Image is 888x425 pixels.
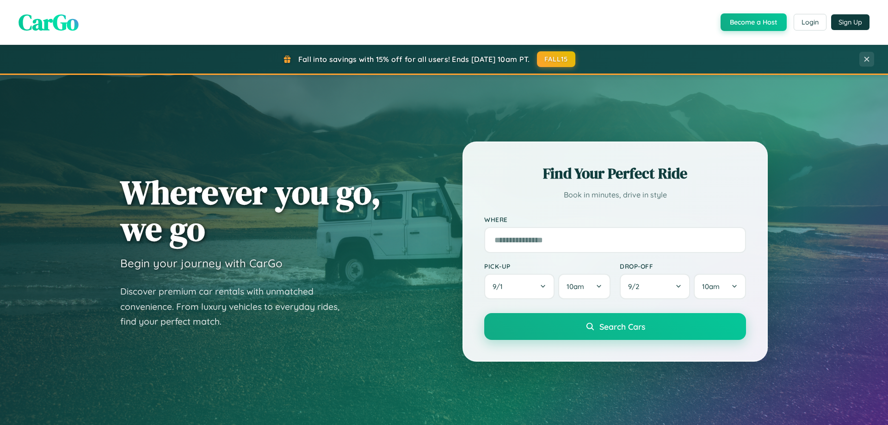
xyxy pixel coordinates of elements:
[831,14,869,30] button: Sign Up
[599,321,645,332] span: Search Cars
[558,274,610,299] button: 10am
[120,174,381,247] h1: Wherever you go, we go
[628,282,644,291] span: 9 / 2
[567,282,584,291] span: 10am
[18,7,79,37] span: CarGo
[484,274,555,299] button: 9/1
[298,55,530,64] span: Fall into savings with 15% off for all users! Ends [DATE] 10am PT.
[493,282,507,291] span: 9 / 1
[537,51,576,67] button: FALL15
[794,14,826,31] button: Login
[484,188,746,202] p: Book in minutes, drive in style
[620,274,690,299] button: 9/2
[484,216,746,223] label: Where
[721,13,787,31] button: Become a Host
[484,262,610,270] label: Pick-up
[120,284,351,329] p: Discover premium car rentals with unmatched convenience. From luxury vehicles to everyday rides, ...
[120,256,283,270] h3: Begin your journey with CarGo
[484,163,746,184] h2: Find Your Perfect Ride
[484,313,746,340] button: Search Cars
[620,262,746,270] label: Drop-off
[694,274,746,299] button: 10am
[702,282,720,291] span: 10am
